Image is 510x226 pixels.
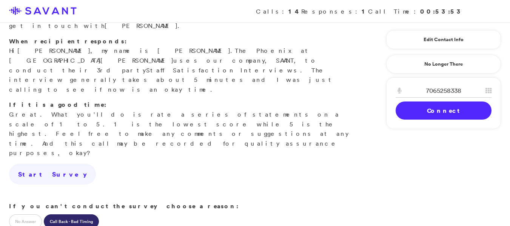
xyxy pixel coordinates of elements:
[17,47,90,54] span: [PERSON_NAME]
[9,164,96,185] a: Start Survey
[9,100,357,158] p: Great. What you'll do is rate a series of statements on a scale of 1 to 5. 1 is the lowest score ...
[288,7,301,15] strong: 14
[9,37,357,95] p: Hi , my name is [PERSON_NAME]. uses our company, SAVANT, to conduct their 3rd party s. The interv...
[9,202,239,210] strong: If you can't conduct the survey choose a reason:
[9,100,106,109] strong: If it is a good time:
[396,34,492,46] a: Edit Contact Info
[362,7,368,15] strong: 1
[396,101,492,120] a: Connect
[146,66,294,74] span: Staff Satisfaction Interview
[9,37,127,45] strong: When recipient responds:
[386,55,501,74] a: No Longer There
[420,7,463,15] strong: 00:53:53
[105,22,177,29] span: [PERSON_NAME]
[9,47,311,64] span: The Phoenix at [GEOGRAPHIC_DATA][PERSON_NAME]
